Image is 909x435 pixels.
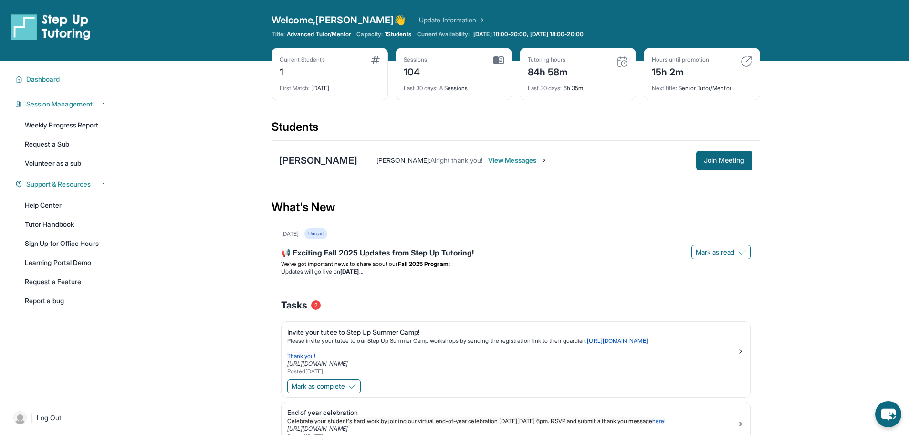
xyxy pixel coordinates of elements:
img: card [371,56,380,64]
a: Invite your tutee to Step Up Summer Camp!Please invite your tutee to our Step Up Summer Camp work... [282,322,750,377]
div: 104 [404,64,428,79]
div: Tutoring hours [528,56,568,64]
button: Mark as read [691,245,751,259]
span: Log Out [37,413,62,423]
span: Session Management [26,99,93,109]
strong: Fall 2025 Program: [398,260,450,267]
div: Hours until promotion [652,56,709,64]
div: End of year celebration [287,408,737,417]
img: Mark as read [739,248,746,256]
a: Weekly Progress Report [19,117,113,134]
button: Mark as complete [287,379,361,393]
span: Capacity: [356,31,383,38]
p: Please invite your tutee to our Step Up Summer Camp workshops by sending the registration link to... [287,337,737,345]
span: Title: [272,31,285,38]
a: Learning Portal Demo [19,254,113,271]
span: Next title : [652,85,678,92]
button: Support & Resources [22,180,107,189]
span: Last 30 days : [528,85,562,92]
button: chat-button [875,401,901,427]
div: Current Students [280,56,325,64]
div: Students [272,119,760,140]
span: 2 [311,300,321,310]
a: Sign Up for Office Hours [19,235,113,252]
div: Invite your tutee to Step Up Summer Camp! [287,328,737,337]
img: card [493,56,504,64]
span: Mark as complete [292,382,345,391]
span: First Match : [280,85,310,92]
a: [URL][DOMAIN_NAME] [587,337,648,344]
div: [DATE] [280,79,380,92]
button: Session Management [22,99,107,109]
img: card [616,56,628,67]
span: Join Meeting [704,158,745,163]
a: Update Information [419,15,486,25]
span: | [31,412,33,424]
a: [DATE] 18:00-20:00, [DATE] 18:00-20:00 [471,31,585,38]
img: user-img [13,411,27,424]
span: Current Availability: [417,31,470,38]
span: Last 30 days : [404,85,438,92]
img: card [741,56,752,67]
strong: [DATE] [340,268,363,275]
div: 6h 35m [528,79,628,92]
span: Welcome, [PERSON_NAME] 👋 [272,13,406,27]
button: Join Meeting [696,151,752,170]
a: |Log Out [10,407,113,428]
a: Report a bug [19,292,113,309]
button: Dashboard [22,74,107,84]
a: here [652,417,664,424]
a: Request a Feature [19,273,113,290]
span: We’ve got important news to share about our [281,260,398,267]
div: 84h 58m [528,64,568,79]
a: Tutor Handbook [19,216,113,233]
div: Senior Tutor/Mentor [652,79,752,92]
li: Updates will go live on [281,268,751,276]
div: 8 Sessions [404,79,504,92]
span: Celebrate your student's hard work by joining our virtual end-of-year celebration [DATE][DATE] 6p... [287,417,652,424]
p: ! [287,417,737,425]
img: Chevron-Right [540,157,548,164]
div: [PERSON_NAME] [279,154,357,167]
a: Request a Sub [19,136,113,153]
div: Unread [304,228,327,239]
img: logo [11,13,91,40]
span: 1 Students [385,31,411,38]
div: Sessions [404,56,428,64]
span: Support & Resources [26,180,91,189]
div: Posted [DATE] [287,368,737,375]
span: Advanced Tutor/Mentor [287,31,351,38]
div: 1 [280,64,325,79]
span: Tasks [281,298,307,312]
a: [URL][DOMAIN_NAME] [287,425,348,432]
div: 📢 Exciting Fall 2025 Updates from Step Up Tutoring! [281,247,751,260]
img: Chevron Right [476,15,486,25]
div: What's New [272,186,760,228]
div: [DATE] [281,230,299,238]
a: [URL][DOMAIN_NAME] [287,360,348,367]
a: Help Center [19,197,113,214]
span: View Messages [488,156,548,165]
img: Mark as complete [349,382,356,390]
span: Dashboard [26,74,60,84]
span: Alright thank you! [430,156,482,164]
span: Thank you! [287,352,316,360]
div: 15h 2m [652,64,709,79]
span: [PERSON_NAME] : [376,156,430,164]
span: Mark as read [696,247,735,257]
a: Volunteer as a sub [19,155,113,172]
span: [DATE] 18:00-20:00, [DATE] 18:00-20:00 [473,31,584,38]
